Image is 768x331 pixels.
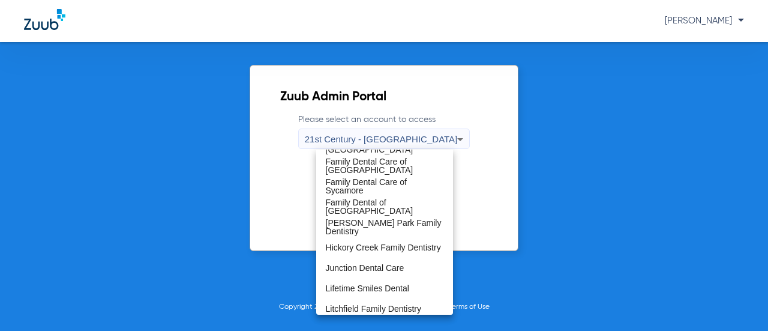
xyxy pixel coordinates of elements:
span: Lifetime Smiles Dental [326,284,409,293]
span: Family Dental of [GEOGRAPHIC_DATA] [326,198,443,215]
span: Family Dental Care of [GEOGRAPHIC_DATA] [326,137,443,154]
span: [PERSON_NAME] Park Family Dentistry [326,219,443,235]
span: Family Dental Care of [GEOGRAPHIC_DATA] [326,157,443,174]
span: Family Dental Care of Sycamore [326,178,443,195]
span: Junction Dental Care [326,264,404,272]
span: Litchfield Family Dentistry [326,305,422,313]
span: Hickory Creek Family Dentistry [326,243,441,252]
